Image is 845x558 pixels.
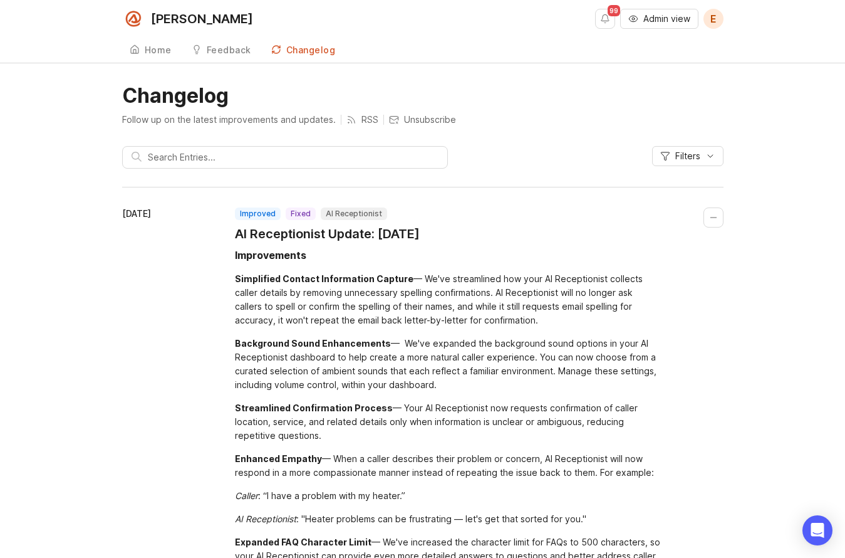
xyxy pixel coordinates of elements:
button: Collapse changelog entry [703,208,723,228]
div: Improvements [235,248,306,263]
div: — We've expanded the background sound options in your AI Receptionist dashboard to help create a ... [235,337,661,392]
div: Streamlined Confirmation Process [235,403,393,413]
div: — We've streamlined how your AI Receptionist collects caller details by removing unnecessary spel... [235,272,661,327]
div: Changelog [286,46,336,55]
div: Expanded FAQ Character Limit [235,537,371,547]
span: 99 [608,5,620,16]
p: RSS [361,113,378,126]
a: Home [122,38,179,63]
div: — Your AI Receptionist now requests confirmation of caller location, service, and related details... [235,401,661,443]
button: Admin view [620,9,698,29]
button: E [703,9,723,29]
div: AI Receptionist [235,513,296,524]
div: Feedback [207,46,251,55]
button: Unsubscribe [389,113,456,126]
span: E [710,11,717,26]
div: Background Sound Enhancements [235,338,391,349]
div: Home [145,46,172,55]
div: Simplified Contact Information Capture [235,273,413,284]
span: Admin view [643,13,690,25]
a: RSS [346,113,378,126]
a: Feedback [184,38,259,63]
button: Filters [652,146,723,166]
div: : “I have a problem with my heater.” [235,489,661,503]
p: fixed [291,209,311,219]
div: — When a caller describes their problem or concern, AI Receptionist will now respond in a more co... [235,452,661,480]
time: [DATE] [122,208,151,219]
button: Notifications [595,9,615,29]
p: improved [240,209,276,219]
div: Enhanced Empathy [235,453,322,464]
div: [PERSON_NAME] [151,13,253,25]
h1: Changelog [122,83,723,108]
p: Follow up on the latest improvements and updates. [122,113,336,126]
img: Smith.ai logo [122,8,145,30]
div: : "Heater problems can be frustrating — let's get that sorted for you." [235,512,661,526]
div: Open Intercom Messenger [802,515,832,545]
a: AI Receptionist Update: [DATE] [235,225,420,243]
div: Caller [235,490,258,501]
p: AI Receptionist [326,209,382,219]
input: Search Entries... [148,150,438,164]
a: Changelog [264,38,343,63]
span: Filters [675,150,700,162]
